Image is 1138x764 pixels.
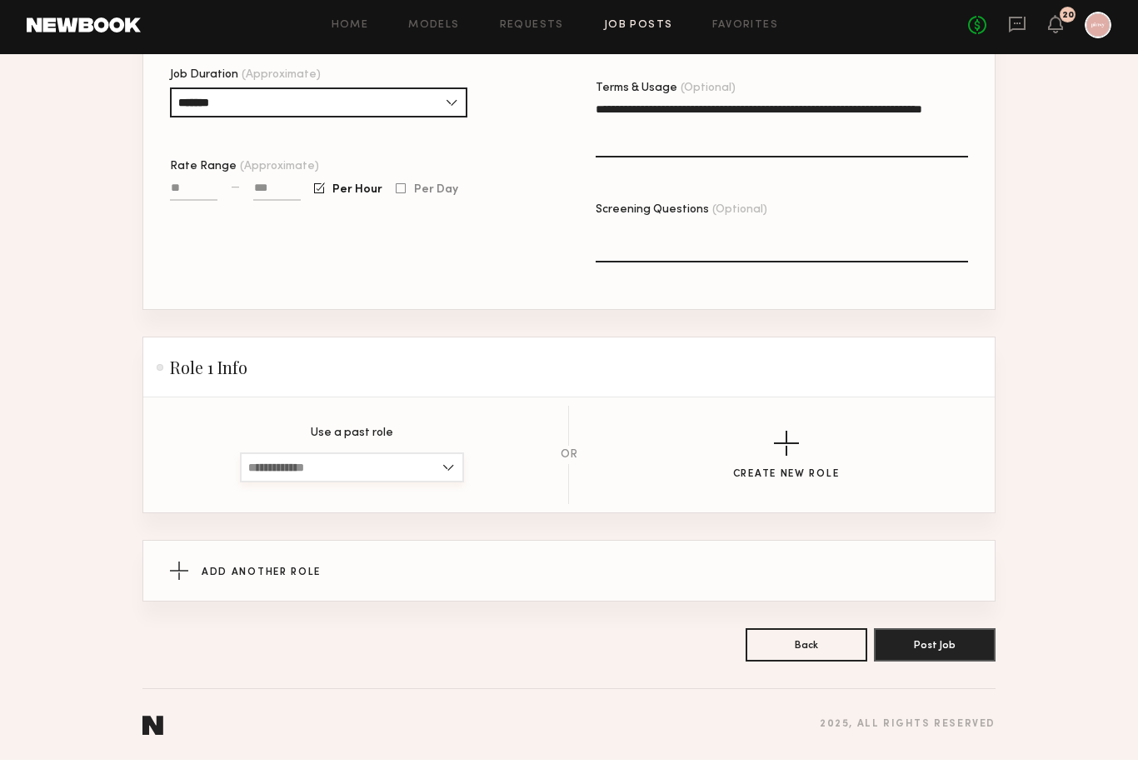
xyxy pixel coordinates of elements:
span: Per Hour [332,189,382,199]
h2: Role 1 Info [157,362,247,382]
span: (Optional) [681,87,736,98]
button: Post Job [874,632,996,666]
a: Models [408,24,459,35]
span: Add Another Role [202,572,321,582]
button: Add Another Role [143,545,995,605]
a: Home [332,24,369,35]
button: Back [746,632,867,666]
div: 20 [1062,15,1074,24]
a: Job Posts [604,24,673,35]
textarea: Screening Questions(Optional) [596,227,968,267]
div: Job Duration [170,73,467,85]
span: (Approximate) [240,165,319,177]
p: Use a past role [311,432,393,443]
div: Screening Questions [596,208,968,220]
button: Create New Role [733,435,840,484]
div: OR [561,453,577,465]
span: (Approximate) [242,73,321,85]
span: Per Day [414,189,458,199]
div: Rate Range [170,165,542,177]
div: 2025 , all rights reserved [820,723,996,734]
a: Favorites [712,24,778,35]
a: Requests [500,24,564,35]
div: — [231,186,240,197]
textarea: Terms & Usage(Optional) [596,105,968,162]
span: (Optional) [712,208,767,220]
div: Create New Role [733,473,840,484]
div: Terms & Usage [596,87,968,98]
